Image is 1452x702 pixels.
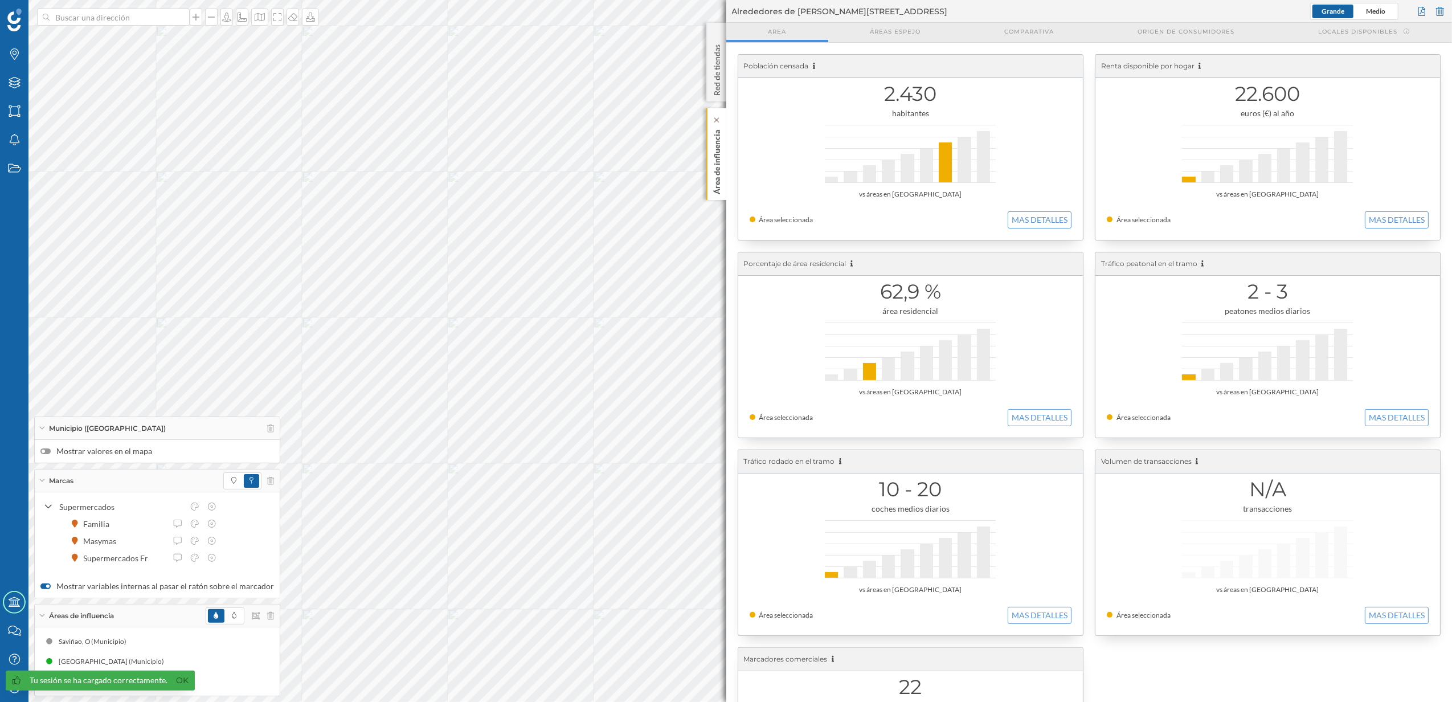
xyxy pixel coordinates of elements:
[759,215,813,224] span: Área seleccionada
[84,535,122,547] div: Masymas
[750,503,1071,515] div: coches medios diarios
[750,305,1071,317] div: área residencial
[49,423,166,434] span: Municipio ([GEOGRAPHIC_DATA])
[768,27,786,36] span: Area
[1116,611,1171,619] span: Área seleccionada
[711,40,722,96] p: Red de tiendas
[759,413,813,422] span: Área seleccionada
[1107,108,1429,119] div: euros (€) al año
[750,584,1071,595] div: vs áreas en [GEOGRAPHIC_DATA]
[1116,215,1171,224] span: Área seleccionada
[23,8,63,18] span: Soporte
[1107,305,1429,317] div: peatones medios diarios
[40,581,274,592] label: Mostrar variables internas al pasar el ratón sobre el marcador
[1365,607,1429,624] button: MAS DETALLES
[1107,386,1429,398] div: vs áreas en [GEOGRAPHIC_DATA]
[1107,189,1429,200] div: vs áreas en [GEOGRAPHIC_DATA]
[49,611,114,621] span: Áreas de influencia
[84,552,165,564] div: Supermercados Froiz
[750,189,1071,200] div: vs áreas en [GEOGRAPHIC_DATA]
[1095,450,1440,474] div: Volumen de transacciones
[1095,55,1440,78] div: Renta disponible por hogar
[1008,607,1071,624] button: MAS DETALLES
[870,27,921,36] span: Áreas espejo
[1107,281,1429,303] h1: 2 - 3
[738,648,1083,671] div: Marcadores comerciales
[732,6,948,17] span: Alrededores de [PERSON_NAME][STREET_ADDRESS]
[738,450,1083,474] div: Tráfico rodado en el tramo
[1365,409,1429,426] button: MAS DETALLES
[40,446,274,457] label: Mostrar valores en el mapa
[1318,27,1397,36] span: Locales disponibles
[1107,83,1429,105] h1: 22.600
[1107,503,1429,515] div: transacciones
[59,501,183,513] div: Supermercados
[750,281,1071,303] h1: 62,9 %
[750,386,1071,398] div: vs áreas en [GEOGRAPHIC_DATA]
[1107,479,1429,500] h1: N/A
[1366,7,1385,15] span: Medio
[84,518,116,530] div: Familia
[750,108,1071,119] div: habitantes
[759,611,813,619] span: Área seleccionada
[711,125,722,194] p: Área de influencia
[738,252,1083,276] div: Porcentaje de área residencial
[1322,7,1344,15] span: Grande
[1008,409,1071,426] button: MAS DETALLES
[750,479,1071,500] h1: 10 - 20
[1138,27,1234,36] span: Origen de consumidores
[30,675,168,686] div: Tu sesión se ha cargado correctamente.
[174,674,192,687] a: Ok
[1004,27,1054,36] span: Comparativa
[1107,584,1429,595] div: vs áreas en [GEOGRAPHIC_DATA]
[59,656,170,667] div: [GEOGRAPHIC_DATA] (Municipio)
[1095,252,1440,276] div: Tráfico peatonal en el tramo
[750,83,1071,105] h1: 2.430
[7,9,22,31] img: Geoblink Logo
[59,636,132,647] div: Saviñao, O (Municipio)
[738,55,1083,78] div: Población censada
[1365,211,1429,228] button: MAS DETALLES
[1116,413,1171,422] span: Área seleccionada
[49,476,73,486] span: Marcas
[750,676,1071,698] h1: 22
[1008,211,1071,228] button: MAS DETALLES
